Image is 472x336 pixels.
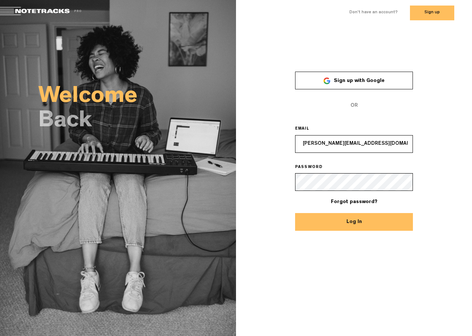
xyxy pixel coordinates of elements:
[38,87,236,108] h2: Welcome
[295,135,413,153] input: Email
[38,112,236,132] h2: Back
[334,78,384,83] span: Sign up with Google
[410,6,454,20] button: Sign up
[349,10,398,16] label: Don't have an account?
[295,165,333,171] label: PASSWORD
[295,126,319,132] label: EMAIL
[331,199,377,205] a: Forgot password?
[295,97,413,114] span: OR
[295,213,413,231] button: Log In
